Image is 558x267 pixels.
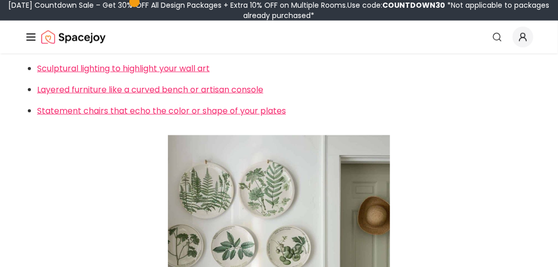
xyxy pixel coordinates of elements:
[41,27,106,48] img: Spacejoy Logo
[37,62,210,74] a: Sculptural lighting to highlight your wall art
[25,21,533,54] nav: Global
[37,105,286,117] a: Statement chairs that echo the color or shape of your plates
[41,27,106,48] a: Spacejoy
[37,84,263,96] a: Layered furniture like a curved bench or artisan console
